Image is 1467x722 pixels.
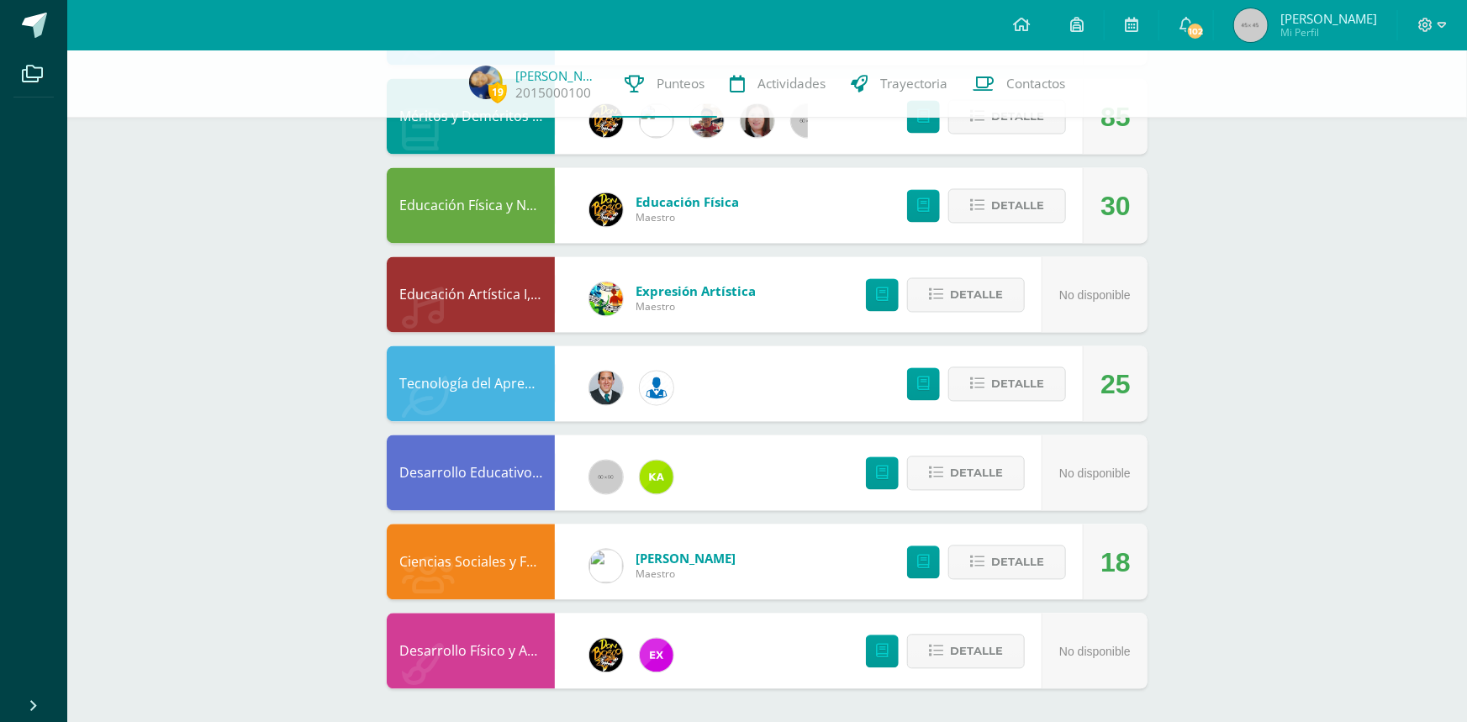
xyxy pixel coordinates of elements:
[1100,80,1131,155] div: 85
[950,280,1003,311] span: Detalle
[387,168,555,244] div: Educación Física y Natación
[636,194,739,211] span: Educación Física
[907,635,1025,669] button: Detalle
[636,300,756,314] span: Maestro
[991,191,1044,222] span: Detalle
[515,84,591,102] a: 2015000100
[1059,289,1131,303] span: No disponible
[612,50,717,118] a: Punteos
[791,104,825,138] img: 60x60
[948,189,1066,224] button: Detalle
[636,551,736,567] span: [PERSON_NAME]
[387,257,555,333] div: Educación Artística I, Música y Danza
[1280,10,1377,27] span: [PERSON_NAME]
[960,50,1078,118] a: Contactos
[1006,75,1065,92] span: Contactos
[469,66,503,99] img: 54bd061dcccaf19a24e77d2dfcf1fddb.png
[1100,525,1131,601] div: 18
[948,545,1066,580] button: Detalle
[640,104,673,138] img: 6dfd641176813817be49ede9ad67d1c4.png
[589,282,623,316] img: 159e24a6ecedfdf8f489544946a573f0.png
[636,211,739,225] span: Maestro
[1100,169,1131,245] div: 30
[387,435,555,511] div: Desarrollo Educativo y Proyecto de Vida
[640,461,673,494] img: 80c6179f4b1d2e3660951566ef3c631f.png
[640,372,673,405] img: 6ed6846fa57649245178fca9fc9a58dd.png
[1280,25,1377,40] span: Mi Perfil
[657,75,704,92] span: Punteos
[1186,22,1205,40] span: 102
[838,50,960,118] a: Trayectoria
[387,614,555,689] div: Desarrollo Físico y Artístico (Extracurricular)
[589,461,623,494] img: 60x60
[950,636,1003,667] span: Detalle
[690,104,724,138] img: cb93aa548b99414539690fcffb7d5efd.png
[589,104,623,138] img: eda3c0d1caa5ac1a520cf0290d7c6ae4.png
[589,372,623,405] img: 2306758994b507d40baaa54be1d4aa7e.png
[1100,347,1131,423] div: 25
[757,75,826,92] span: Actividades
[880,75,947,92] span: Trayectoria
[741,104,774,138] img: 8af0450cf43d44e38c4a1497329761f3.png
[907,278,1025,313] button: Detalle
[717,50,838,118] a: Actividades
[515,67,599,84] a: [PERSON_NAME]
[950,458,1003,489] span: Detalle
[589,639,623,672] img: 21dcd0747afb1b787494880446b9b401.png
[387,524,555,600] div: Ciencias Sociales y Formación Ciudadana e Interculturalidad
[387,346,555,422] div: Tecnología del Aprendizaje y la Comunicación (Informática)
[589,550,623,583] img: 6dfd641176813817be49ede9ad67d1c4.png
[991,547,1044,578] span: Detalle
[1059,646,1131,659] span: No disponible
[948,367,1066,402] button: Detalle
[907,456,1025,491] button: Detalle
[991,369,1044,400] span: Detalle
[488,82,507,103] span: 19
[636,283,756,300] span: Expresión Artística
[589,193,623,227] img: eda3c0d1caa5ac1a520cf0290d7c6ae4.png
[640,639,673,672] img: ce84f7dabd80ed5f5aa83b4480291ac6.png
[1059,467,1131,481] span: No disponible
[636,567,736,582] span: Maestro
[1234,8,1268,42] img: 45x45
